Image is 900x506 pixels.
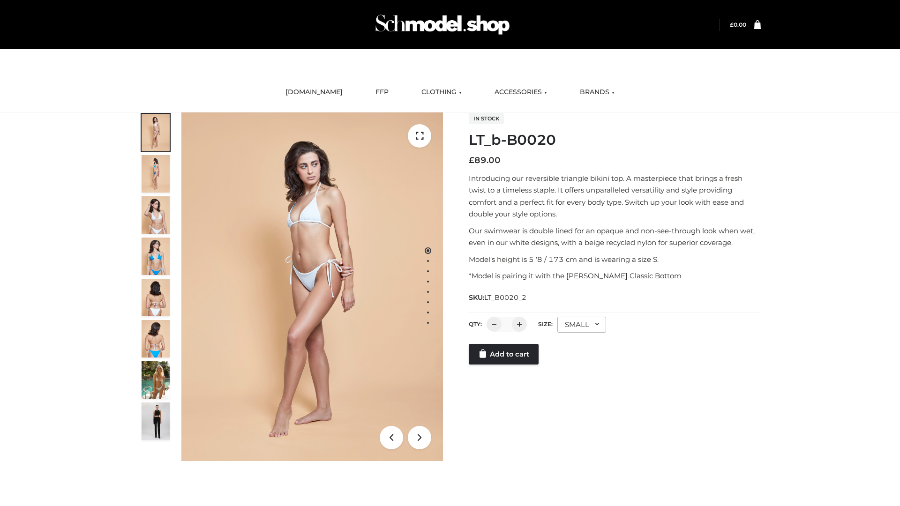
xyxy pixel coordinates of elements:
[372,6,513,43] img: Schmodel Admin 964
[730,21,746,28] a: £0.00
[469,132,761,149] h1: LT_b-B0020
[368,82,396,103] a: FFP
[469,172,761,220] p: Introducing our reversible triangle bikini top. A masterpiece that brings a fresh twist to a time...
[469,155,474,165] span: £
[469,270,761,282] p: *Model is pairing it with the [PERSON_NAME] Classic Bottom
[469,225,761,249] p: Our swimwear is double lined for an opaque and non-see-through look when wet, even in our white d...
[538,320,553,327] label: Size:
[469,320,482,327] label: QTY:
[142,361,170,399] img: Arieltop_CloudNine_AzureSky2.jpg
[469,113,504,124] span: In stock
[142,238,170,275] img: ArielClassicBikiniTop_CloudNine_AzureSky_OW114ECO_4-scaled.jpg
[487,82,554,103] a: ACCESSORIES
[142,196,170,234] img: ArielClassicBikiniTop_CloudNine_AzureSky_OW114ECO_3-scaled.jpg
[414,82,469,103] a: CLOTHING
[730,21,734,28] span: £
[142,402,170,440] img: 49df5f96394c49d8b5cbdcda3511328a.HD-1080p-2.5Mbps-49301101_thumbnail.jpg
[142,279,170,316] img: ArielClassicBikiniTop_CloudNine_AzureSky_OW114ECO_7-scaled.jpg
[573,82,622,103] a: BRANDS
[469,253,761,266] p: Model’s height is 5 ‘8 / 173 cm and is wearing a size S.
[181,112,443,461] img: LT_b-B0020
[469,155,501,165] bdi: 89.00
[484,293,526,302] span: LT_B0020_2
[142,155,170,193] img: ArielClassicBikiniTop_CloudNine_AzureSky_OW114ECO_2-scaled.jpg
[142,114,170,151] img: ArielClassicBikiniTop_CloudNine_AzureSky_OW114ECO_1-scaled.jpg
[142,320,170,357] img: ArielClassicBikiniTop_CloudNine_AzureSky_OW114ECO_8-scaled.jpg
[469,292,527,303] span: SKU:
[278,82,350,103] a: [DOMAIN_NAME]
[730,21,746,28] bdi: 0.00
[469,344,539,365] a: Add to cart
[557,317,606,333] div: SMALL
